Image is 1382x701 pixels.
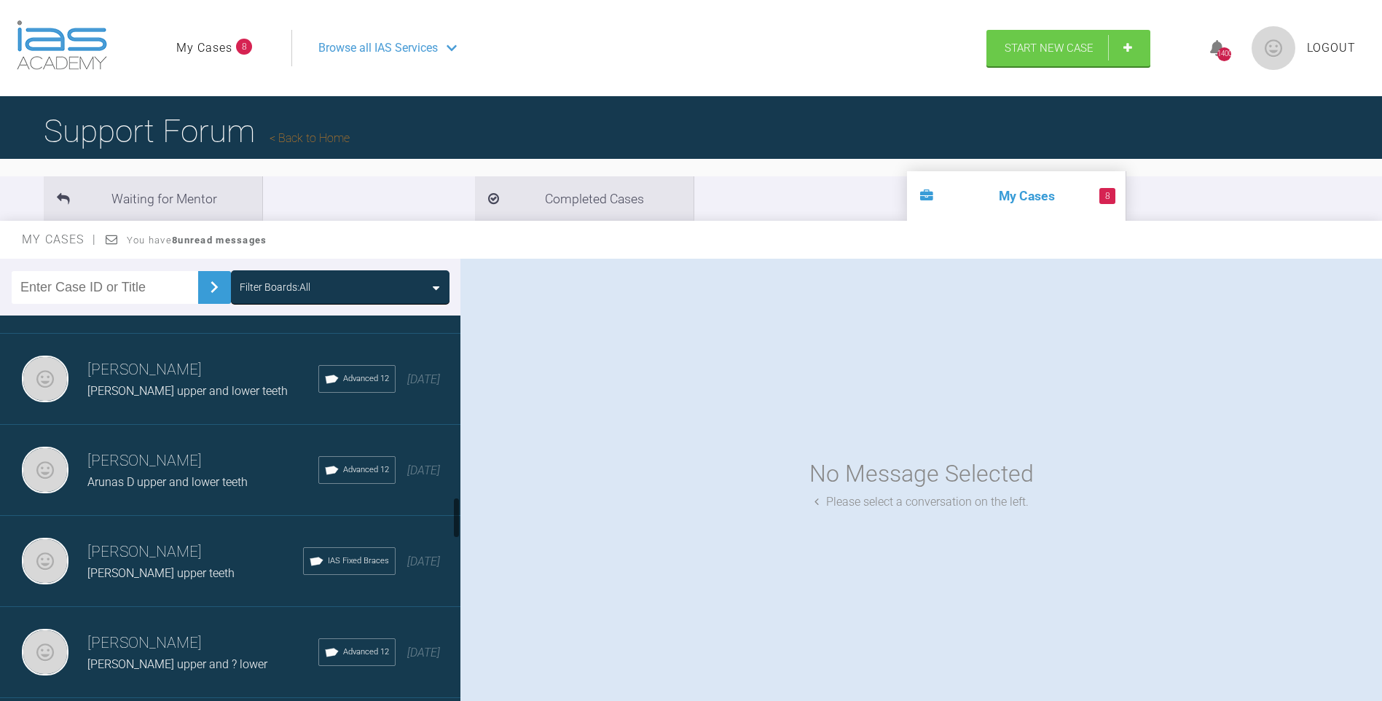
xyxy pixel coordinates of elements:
span: 8 [236,39,252,55]
span: Advanced 12 [343,646,389,659]
span: My Cases [22,232,97,246]
li: My Cases [907,171,1126,221]
strong: 8 unread messages [172,235,267,246]
div: Please select a conversation on the left. [814,493,1029,512]
input: Enter Case ID or Title [12,271,198,304]
span: [DATE] [407,555,440,568]
h3: [PERSON_NAME] [87,631,318,656]
span: [DATE] [407,463,440,477]
img: Neil Fearns [22,356,68,402]
h3: [PERSON_NAME] [87,449,318,474]
span: Advanced 12 [343,463,389,477]
li: Waiting for Mentor [44,176,262,221]
li: Completed Cases [475,176,694,221]
span: [PERSON_NAME] upper teeth [87,566,235,580]
a: Back to Home [270,131,350,145]
a: My Cases [176,39,232,58]
img: Neil Fearns [22,447,68,493]
img: Neil Fearns [22,629,68,675]
h3: [PERSON_NAME] [87,540,303,565]
img: logo-light.3e3ef733.png [17,20,107,70]
span: [DATE] [407,372,440,386]
span: Start New Case [1005,42,1094,55]
div: Filter Boards: All [240,279,310,295]
img: profile.png [1252,26,1295,70]
span: [PERSON_NAME] upper and lower teeth [87,384,288,398]
a: Logout [1307,39,1356,58]
span: You have [127,235,267,246]
span: [DATE] [407,646,440,659]
h1: Support Forum [44,106,350,157]
img: Neil Fearns [22,538,68,584]
span: Arunas D upper and lower teeth [87,475,248,489]
a: Start New Case [986,30,1150,66]
div: No Message Selected [809,455,1034,493]
h3: [PERSON_NAME] [87,358,318,383]
span: 8 [1099,188,1115,204]
span: IAS Fixed Braces [328,555,389,568]
span: Advanced 12 [343,372,389,385]
span: Browse all IAS Services [318,39,438,58]
div: 1400 [1217,47,1231,61]
img: chevronRight.28bd32b0.svg [203,275,226,299]
span: [PERSON_NAME] upper and ? lower [87,657,267,671]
